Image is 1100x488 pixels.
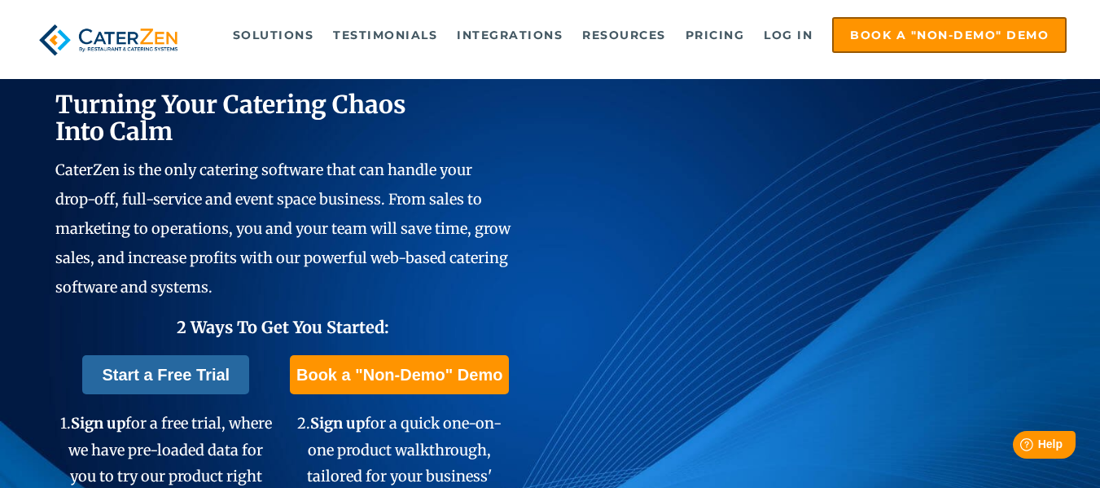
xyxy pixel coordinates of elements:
span: Sign up [310,414,365,433]
a: Testimonials [325,19,445,51]
a: Book a "Non-Demo" Demo [290,355,509,394]
a: Integrations [449,19,571,51]
div: Navigation Menu [210,17,1067,53]
img: caterzen [33,17,184,63]
span: CaterZen is the only catering software that can handle your drop-off, full-service and event spac... [55,160,511,297]
iframe: Help widget launcher [955,424,1082,470]
a: Solutions [225,19,322,51]
a: Resources [574,19,674,51]
a: Book a "Non-Demo" Demo [832,17,1067,53]
a: Log in [756,19,821,51]
span: 2 Ways To Get You Started: [177,317,389,337]
span: Sign up [71,414,125,433]
a: Start a Free Trial [82,355,249,394]
span: Turning Your Catering Chaos Into Calm [55,89,406,147]
a: Pricing [677,19,753,51]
